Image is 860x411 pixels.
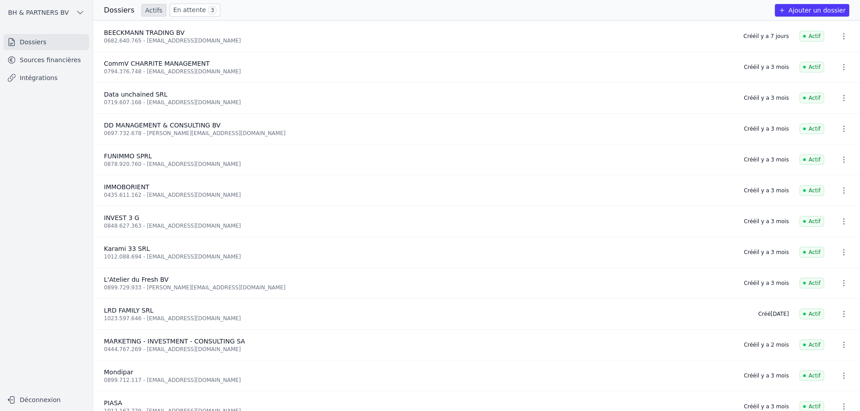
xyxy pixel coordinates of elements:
button: BH & PARTNERS BV [4,5,89,20]
a: En attente 3 [170,4,220,17]
span: Actif [800,93,824,103]
div: Créé il y a 3 mois [744,249,789,256]
span: LRD FAMILY SRL [104,307,154,314]
span: Mondipar [104,369,133,376]
h3: Dossiers [104,5,134,16]
span: Actif [800,278,824,288]
span: Actif [800,62,824,72]
div: Créé il y a 3 mois [744,64,789,71]
span: FUNIMMO SPRL [104,153,152,160]
span: DD MANAGEMENT & CONSULTING BV [104,122,220,129]
span: Actif [800,31,824,42]
div: 0899.729.933 - [PERSON_NAME][EMAIL_ADDRESS][DOMAIN_NAME] [104,284,733,291]
div: 1012.088.694 - [EMAIL_ADDRESS][DOMAIN_NAME] [104,253,733,260]
span: Actif [800,247,824,258]
span: IMMOBORIENT [104,183,149,191]
div: 0435.611.162 - [EMAIL_ADDRESS][DOMAIN_NAME] [104,191,733,199]
div: Créé il y a 3 mois [744,125,789,132]
div: Créé il y a 3 mois [744,403,789,410]
span: Actif [800,339,824,350]
span: INVEST 3 G [104,214,139,221]
span: MARKETING - INVESTMENT - CONSULTING SA [104,338,245,345]
span: 3 [208,6,217,15]
div: 0848.627.363 - [EMAIL_ADDRESS][DOMAIN_NAME] [104,222,733,229]
div: Créé il y a 3 mois [744,218,789,225]
div: 0794.376.748 - [EMAIL_ADDRESS][DOMAIN_NAME] [104,68,733,75]
span: Actif [800,370,824,381]
span: Actif [800,123,824,134]
div: Créé il y a 3 mois [744,372,789,379]
span: PIASA [104,399,122,407]
a: Actifs [142,4,166,17]
div: Créé il y a 3 mois [744,94,789,102]
div: Créé il y a 3 mois [744,280,789,287]
div: Créé il y a 2 mois [744,341,789,348]
div: Créé il y a 3 mois [744,187,789,194]
div: Créé [DATE] [758,310,789,318]
div: 0719.607.168 - [EMAIL_ADDRESS][DOMAIN_NAME] [104,99,733,106]
span: Actif [800,154,824,165]
div: 1023.597.646 - [EMAIL_ADDRESS][DOMAIN_NAME] [104,315,748,322]
a: Dossiers [4,34,89,50]
span: BEECKMANN TRADING BV [104,29,185,36]
span: Actif [800,216,824,227]
div: Créé il y a 3 mois [744,156,789,163]
a: Intégrations [4,70,89,86]
span: CommV CHARRITE MANAGEMENT [104,60,210,67]
span: Data unchained SRL [104,91,168,98]
div: 0444.767.269 - [EMAIL_ADDRESS][DOMAIN_NAME] [104,346,733,353]
div: 0878.920.760 - [EMAIL_ADDRESS][DOMAIN_NAME] [104,161,733,168]
button: Ajouter un dossier [775,4,849,17]
div: 0697.732.678 - [PERSON_NAME][EMAIL_ADDRESS][DOMAIN_NAME] [104,130,733,137]
span: L'Atelier du Fresh BV [104,276,168,283]
div: Créé il y a 7 jours [744,33,789,40]
span: BH & PARTNERS BV [8,8,69,17]
span: Actif [800,185,824,196]
span: Actif [800,309,824,319]
span: Karami 33 SRL [104,245,150,252]
div: 0899.712.117 - [EMAIL_ADDRESS][DOMAIN_NAME] [104,377,733,384]
div: 0682.640.765 - [EMAIL_ADDRESS][DOMAIN_NAME] [104,37,733,44]
a: Sources financières [4,52,89,68]
button: Déconnexion [4,393,89,407]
